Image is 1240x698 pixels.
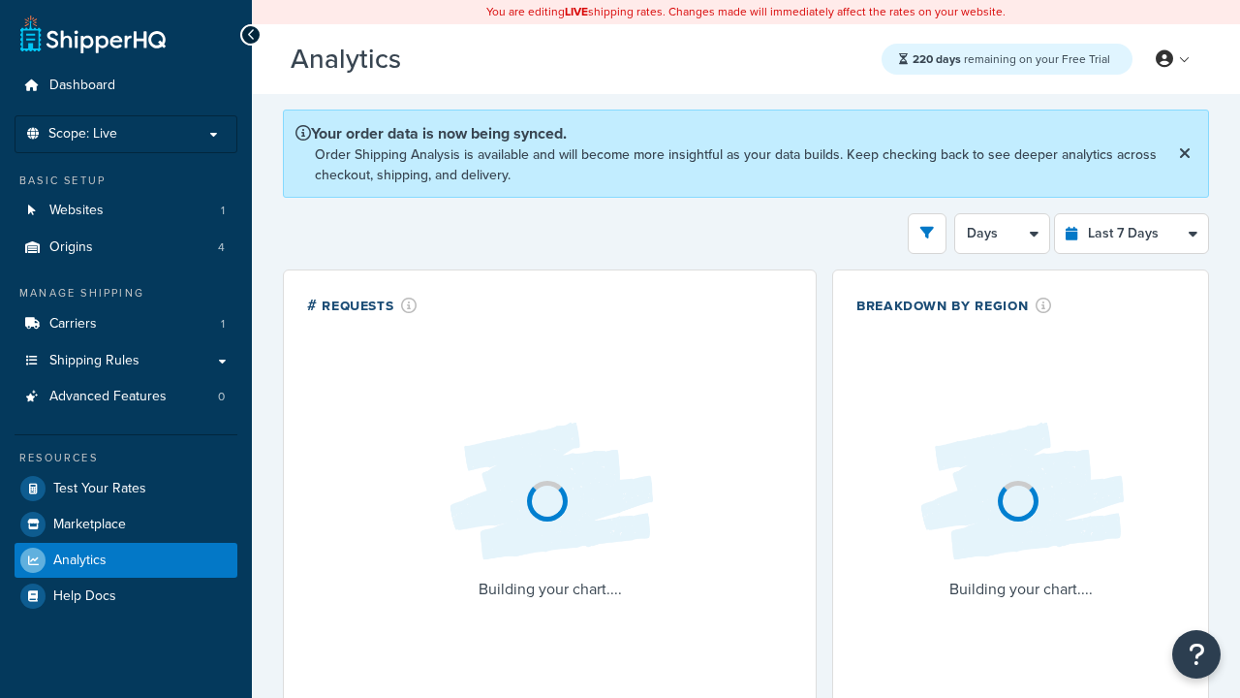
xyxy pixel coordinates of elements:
[291,45,862,75] h3: Analytics
[15,173,237,189] div: Basic Setup
[221,316,225,333] span: 1
[434,407,666,576] img: Loading...
[565,3,588,20] b: LIVE
[15,230,237,266] a: Origins4
[15,68,237,104] a: Dashboard
[49,78,115,94] span: Dashboard
[307,294,418,316] div: # Requests
[15,379,237,415] a: Advanced Features0
[218,389,225,405] span: 0
[49,239,93,256] span: Origins
[53,588,116,605] span: Help Docs
[15,507,237,542] a: Marketplace
[908,213,946,254] button: open filter drawer
[905,576,1137,603] p: Building your chart....
[48,126,117,143] span: Scope: Live
[15,193,237,229] a: Websites1
[49,353,139,369] span: Shipping Rules
[856,294,1052,316] div: Breakdown by Region
[218,239,225,256] span: 4
[221,203,225,219] span: 1
[49,203,104,219] span: Websites
[15,285,237,301] div: Manage Shipping
[15,306,237,342] li: Carriers
[295,122,1173,144] p: Your order data is now being synced.
[15,543,237,578] a: Analytics
[15,230,237,266] li: Origins
[905,407,1137,576] img: Loading...
[15,379,237,415] li: Advanced Features
[49,316,97,333] span: Carriers
[15,471,237,506] a: Test Your Rates
[434,576,666,603] p: Building your chart....
[53,481,146,497] span: Test Your Rates
[406,51,472,74] span: Beta
[913,50,1110,68] span: remaining on your Free Trial
[15,306,237,342] a: Carriers1
[53,553,107,569] span: Analytics
[1172,630,1221,679] button: Open Resource Center
[913,50,961,68] strong: 220 days
[53,517,126,533] span: Marketplace
[315,144,1173,185] p: Order Shipping Analysis is available and will become more insightful as your data builds. Keep ch...
[15,343,237,379] a: Shipping Rules
[15,193,237,229] li: Websites
[15,450,237,466] div: Resources
[49,389,167,405] span: Advanced Features
[15,579,237,614] a: Help Docs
